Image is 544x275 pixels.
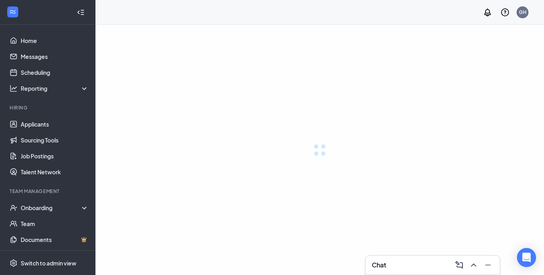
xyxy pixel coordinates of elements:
svg: WorkstreamLogo [9,8,17,16]
svg: Notifications [483,8,492,17]
svg: QuestionInfo [500,8,510,17]
button: ChevronUp [466,259,479,271]
div: Hiring [10,104,87,111]
svg: ChevronUp [469,260,478,270]
svg: Analysis [10,84,17,92]
a: Messages [21,49,89,64]
div: Reporting [21,84,89,92]
a: Scheduling [21,64,89,80]
div: Team Management [10,188,87,195]
a: SurveysCrown [21,248,89,263]
div: Onboarding [21,204,89,212]
button: Minimize [481,259,493,271]
div: Switch to admin view [21,259,76,267]
button: ComposeMessage [452,259,465,271]
a: Team [21,216,89,232]
svg: Collapse [77,8,85,16]
h3: Chat [372,261,386,269]
svg: ComposeMessage [455,260,464,270]
a: Home [21,33,89,49]
a: Sourcing Tools [21,132,89,148]
div: GH [519,9,527,16]
a: Applicants [21,116,89,132]
a: DocumentsCrown [21,232,89,248]
svg: UserCheck [10,204,17,212]
svg: Settings [10,259,17,267]
div: Open Intercom Messenger [517,248,536,267]
a: Talent Network [21,164,89,180]
svg: Minimize [483,260,493,270]
a: Job Postings [21,148,89,164]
